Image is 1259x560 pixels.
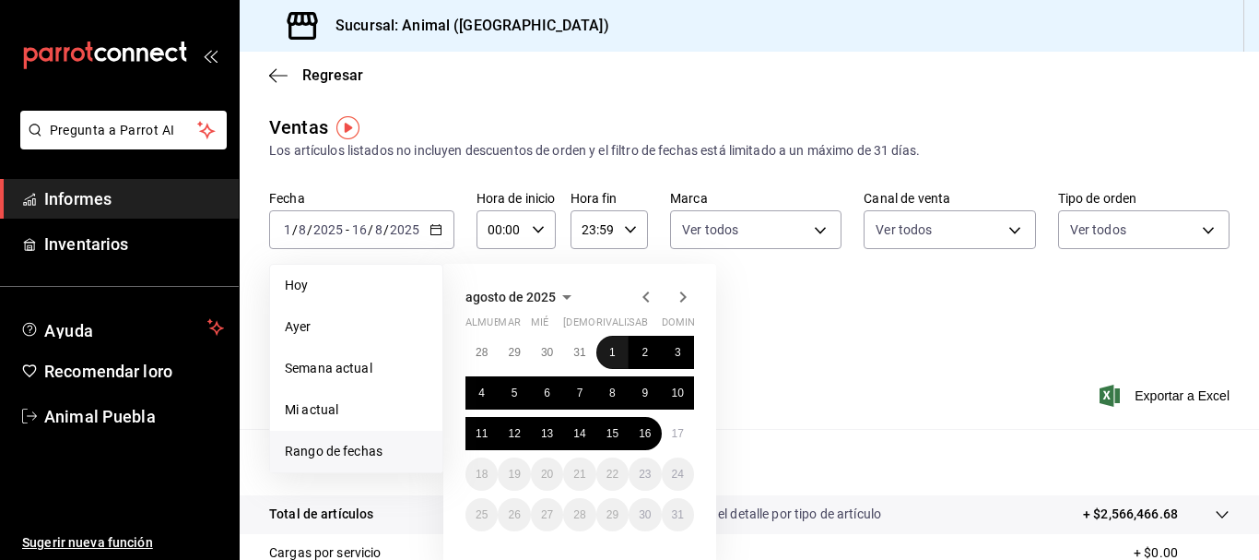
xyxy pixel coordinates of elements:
[498,498,530,531] button: 26 de agosto de 2025
[639,468,651,481] abbr: 23 de agosto de 2025
[476,427,488,440] font: 11
[609,387,616,399] font: 8
[269,143,920,158] font: Los artículos listados no incluyen descuentos de orden y el filtro de fechas está limitado a un m...
[541,346,553,359] abbr: 30 de julio de 2025
[571,191,618,206] font: Hora fin
[476,427,488,440] abbr: 11 de agosto de 2025
[465,417,498,450] button: 11 de agosto de 2025
[629,417,661,450] button: 16 de agosto de 2025
[346,222,349,237] font: -
[531,316,548,328] font: mié
[336,116,359,139] img: Marcador de información sobre herramientas
[302,66,363,84] font: Regresar
[312,222,344,237] input: ----
[629,498,661,531] button: 30 de agosto de 2025
[629,316,648,336] abbr: sábado
[20,111,227,149] button: Pregunta a Parrot AI
[498,458,530,491] button: 19 de agosto de 2025
[13,134,227,153] a: Pregunta a Parrot AI
[573,468,585,481] abbr: 21 de agosto de 2025
[672,427,684,440] abbr: 17 de agosto de 2025
[44,362,172,381] font: Recomendar loro
[285,278,308,292] font: Hoy
[541,508,553,521] abbr: 27 de agosto de 2025
[672,427,684,440] font: 17
[672,387,684,399] abbr: 10 de agosto de 2025
[476,508,488,521] abbr: 25 de agosto de 2025
[662,458,694,491] button: 24 de agosto de 2025
[629,336,661,369] button: 2 de agosto de 2025
[269,545,382,560] font: Cargas por servicio
[563,376,595,410] button: 7 de agosto de 2025
[465,336,498,369] button: 28 de julio de 2025
[498,417,530,450] button: 12 de agosto de 2025
[864,191,950,206] font: Canal de venta
[498,316,520,328] font: mar
[203,48,218,63] button: abrir_cajón_menú
[508,468,520,481] font: 19
[465,376,498,410] button: 4 de agosto de 2025
[531,498,563,531] button: 27 de agosto de 2025
[596,498,629,531] button: 29 de agosto de 2025
[498,336,530,369] button: 29 de julio de 2025
[662,316,706,336] abbr: domingo
[672,508,684,521] font: 31
[531,336,563,369] button: 30 de julio de 2025
[285,444,382,459] font: Rango de fechas
[1083,506,1178,521] font: + $2,566,466.68
[639,427,651,440] font: 16
[596,336,629,369] button: 1 de agosto de 2025
[368,222,373,237] font: /
[478,387,485,399] abbr: 4 de agosto de 2025
[596,316,647,336] abbr: viernes
[508,468,520,481] abbr: 19 de agosto de 2025
[639,468,651,481] font: 23
[476,468,488,481] font: 18
[44,407,156,426] font: Animal Puebla
[1135,388,1230,403] font: Exportar a Excel
[477,191,556,206] font: Hora de inicio
[596,458,629,491] button: 22 de agosto de 2025
[269,191,305,206] font: Fecha
[662,498,694,531] button: 31 de agosto de 2025
[577,387,583,399] font: 7
[508,508,520,521] abbr: 26 de agosto de 2025
[573,427,585,440] font: 14
[641,387,648,399] font: 9
[672,468,684,481] font: 24
[606,508,618,521] font: 29
[383,222,389,237] font: /
[1058,191,1137,206] font: Tipo de orden
[476,508,488,521] font: 25
[541,508,553,521] font: 27
[596,376,629,410] button: 8 de agosto de 2025
[662,417,694,450] button: 17 de agosto de 2025
[639,508,651,521] font: 30
[544,387,550,399] abbr: 6 de agosto de 2025
[672,468,684,481] abbr: 24 de agosto de 2025
[285,361,372,375] font: Semana actual
[675,346,681,359] font: 3
[573,346,585,359] font: 31
[609,346,616,359] font: 1
[606,427,618,440] abbr: 15 de agosto de 2025
[465,290,556,304] font: agosto de 2025
[1134,545,1178,560] font: + $0.00
[573,508,585,521] abbr: 28 de agosto de 2025
[298,222,307,237] input: --
[476,346,488,359] font: 28
[629,316,648,328] font: sab
[609,346,616,359] abbr: 1 de agosto de 2025
[50,123,175,137] font: Pregunta a Parrot AI
[508,508,520,521] font: 26
[44,189,112,209] font: Informes
[465,316,520,328] font: almuerzo
[22,535,153,550] font: Sugerir nueva función
[465,498,498,531] button: 25 de agosto de 2025
[269,506,373,521] font: Total de artículos
[639,427,651,440] abbr: 16 de agosto de 2025
[577,387,583,399] abbr: 7 de agosto de 2025
[531,458,563,491] button: 20 de agosto de 2025
[478,387,485,399] font: 4
[541,468,553,481] font: 20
